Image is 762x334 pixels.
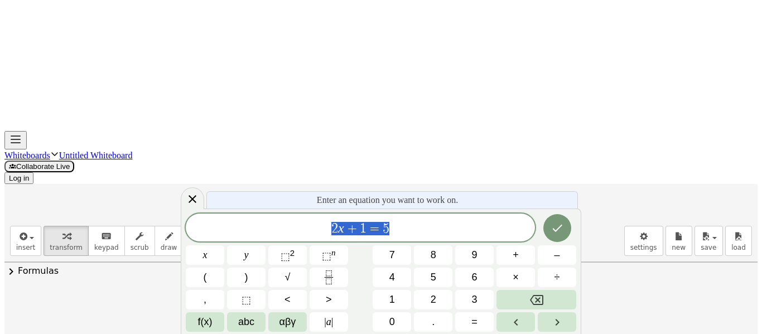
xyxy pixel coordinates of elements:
[455,245,494,265] button: 9
[4,265,18,278] span: chevron_right
[310,312,348,332] button: Absolute value
[161,244,177,251] span: draw
[310,290,348,309] button: Greater than
[414,312,452,332] button: .
[44,226,89,256] button: transform
[513,249,519,261] span: +
[538,268,576,287] button: Divide
[202,249,207,261] span: x
[554,249,560,261] span: –
[389,316,395,328] span: 0
[186,268,224,287] button: (
[725,226,752,256] button: load
[268,245,307,265] button: Squared
[101,230,112,243] i: keyboard
[455,268,494,287] button: 6
[624,226,663,256] button: settings
[268,268,307,287] button: Square root
[414,290,452,309] button: 2
[496,268,535,287] button: Times
[238,316,254,328] span: abc
[9,162,70,171] span: Collaborate Live
[59,151,133,160] a: Untitled Whiteboard
[695,226,723,256] button: save
[731,244,746,251] span: load
[496,245,535,265] button: Plus
[414,268,452,287] button: 5
[310,268,348,287] button: Fraction
[344,222,360,235] span: +
[204,294,206,306] span: ,
[665,226,692,256] button: new
[538,312,576,332] button: Right arrow
[455,290,494,309] button: 3
[284,294,291,306] span: <
[472,249,478,261] span: 9
[471,316,478,328] span: =
[701,244,716,251] span: save
[155,226,184,256] button: draw
[414,245,452,265] button: 8
[373,290,411,309] button: 1
[331,222,338,235] span: 2
[360,222,366,235] span: 1
[281,251,290,262] span: ⬚
[338,221,344,235] var: x
[227,268,266,287] button: )
[186,290,224,309] button: ,
[242,294,251,306] span: ⬚
[431,294,436,306] span: 2
[244,272,248,283] span: )
[373,268,411,287] button: 4
[455,312,494,332] button: Equals
[538,245,576,265] button: Minus
[317,195,458,205] span: Enter an equation you want to work on.
[290,248,295,258] sup: 2
[268,312,307,332] button: Greek alphabet
[322,250,331,262] span: ⬚
[310,245,348,265] button: Superscript
[186,245,224,265] button: x
[543,214,571,242] button: Done
[94,244,119,251] span: keypad
[88,226,125,256] button: keyboardkeypad
[389,272,395,283] span: 4
[203,272,206,283] span: (
[131,244,149,251] span: scrub
[227,245,266,265] button: y
[50,244,83,251] span: transform
[389,249,395,261] span: 7
[331,316,334,327] span: |
[472,272,478,283] span: 6
[373,245,411,265] button: 7
[383,222,389,235] span: 5
[16,244,35,251] span: insert
[496,290,576,309] button: Backspace
[4,161,74,172] button: Collaborate Live
[366,222,383,235] span: =
[4,151,50,160] a: Whiteboards
[472,294,478,306] span: 3
[324,316,326,327] span: |
[432,316,435,328] span: .
[326,294,332,306] span: >
[324,316,333,328] span: a
[672,244,686,251] span: new
[197,316,212,328] span: f(x)
[630,244,657,251] span: settings
[227,290,266,309] button: Placeholder
[124,226,155,256] button: scrub
[554,272,560,283] span: ÷
[4,262,758,280] button: chevron_rightFormulas
[496,312,535,332] button: Left arrow
[186,312,224,332] button: Functions
[10,226,41,256] button: insert
[268,290,307,309] button: Less than
[431,272,436,283] span: 5
[373,312,411,332] button: 0
[284,272,290,283] span: √
[389,294,395,306] span: 1
[431,249,436,261] span: 8
[513,272,519,283] span: ×
[244,249,248,261] span: y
